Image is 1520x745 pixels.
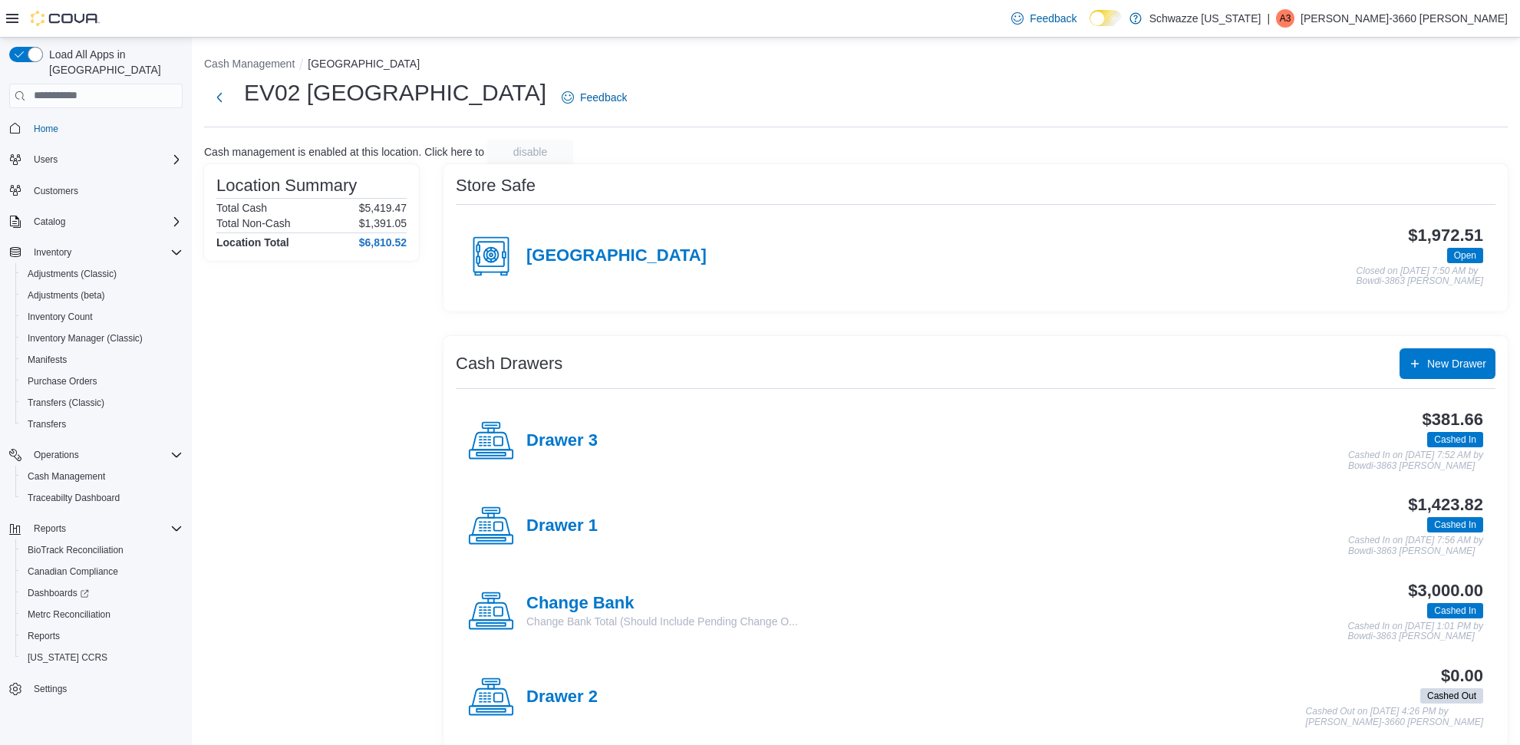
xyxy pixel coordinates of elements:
a: Adjustments (beta) [21,286,111,305]
span: Cashed In [1434,518,1476,532]
h4: Drawer 1 [526,516,598,536]
span: BioTrack Reconciliation [28,544,124,556]
span: Manifests [21,351,183,369]
p: $1,391.05 [359,217,407,229]
button: Operations [28,446,85,464]
span: Open [1454,249,1476,262]
a: Canadian Compliance [21,562,124,581]
span: Load All Apps in [GEOGRAPHIC_DATA] [43,47,183,77]
p: Closed on [DATE] 7:50 AM by Bowdi-3863 [PERSON_NAME] [1357,266,1483,287]
span: Canadian Compliance [21,562,183,581]
a: Manifests [21,351,73,369]
button: Inventory [28,243,77,262]
p: Cashed In on [DATE] 1:01 PM by Bowdi-3863 [PERSON_NAME] [1347,621,1483,642]
span: Canadian Compliance [28,565,118,578]
span: Inventory [28,243,183,262]
span: Manifests [28,354,67,366]
h3: $3,000.00 [1408,582,1483,600]
h3: $0.00 [1441,667,1483,685]
button: Purchase Orders [15,371,189,392]
span: Home [28,119,183,138]
span: Open [1447,248,1483,263]
span: Users [28,150,183,169]
span: BioTrack Reconciliation [21,541,183,559]
h3: Cash Drawers [456,354,562,373]
h3: $381.66 [1423,410,1483,429]
span: Users [34,153,58,166]
span: Transfers [21,415,183,433]
a: Feedback [1005,3,1083,34]
h4: [GEOGRAPHIC_DATA] [526,246,707,266]
span: Inventory [34,246,71,259]
span: Adjustments (Classic) [21,265,183,283]
a: Transfers [21,415,72,433]
span: Adjustments (beta) [21,286,183,305]
span: Cashed In [1427,517,1483,532]
p: Cashed In on [DATE] 7:56 AM by Bowdi-3863 [PERSON_NAME] [1348,536,1483,556]
span: Adjustments (Classic) [28,268,117,280]
button: Customers [3,180,189,202]
span: Cashed In [1427,432,1483,447]
button: Traceabilty Dashboard [15,487,189,509]
h3: $1,423.82 [1408,496,1483,514]
a: Feedback [556,82,633,113]
button: [US_STATE] CCRS [15,647,189,668]
button: Next [204,82,235,113]
span: Metrc Reconciliation [28,608,110,621]
h1: EV02 [GEOGRAPHIC_DATA] [244,77,546,108]
a: Dashboards [15,582,189,604]
h4: Location Total [216,236,289,249]
nav: An example of EuiBreadcrumbs [204,56,1508,74]
span: Catalog [34,216,65,228]
button: disable [487,140,573,164]
a: Cash Management [21,467,111,486]
span: [US_STATE] CCRS [28,651,107,664]
h3: $1,972.51 [1408,226,1483,245]
h4: Drawer 2 [526,687,598,707]
span: Metrc Reconciliation [21,605,183,624]
span: Customers [34,185,78,197]
p: | [1267,9,1270,28]
span: Settings [28,679,183,698]
span: Reports [28,519,183,538]
img: Cova [31,11,100,26]
span: Transfers [28,418,66,430]
span: Transfers (Classic) [21,394,183,412]
span: Traceabilty Dashboard [21,489,183,507]
span: Dark Mode [1090,26,1090,27]
button: Operations [3,444,189,466]
p: [PERSON_NAME]-3660 [PERSON_NAME] [1301,9,1508,28]
span: Traceabilty Dashboard [28,492,120,504]
span: A3 [1280,9,1291,28]
button: Adjustments (beta) [15,285,189,306]
button: Home [3,117,189,140]
span: Operations [28,446,183,464]
a: Dashboards [21,584,95,602]
div: Angelica-3660 Ortiz [1276,9,1294,28]
button: Inventory Manager (Classic) [15,328,189,349]
a: [US_STATE] CCRS [21,648,114,667]
span: Feedback [580,90,627,105]
p: $5,419.47 [359,202,407,214]
a: Inventory Count [21,308,99,326]
button: Adjustments (Classic) [15,263,189,285]
span: Cash Management [28,470,105,483]
h6: Total Cash [216,202,267,214]
button: Cash Management [204,58,295,70]
h6: Total Non-Cash [216,217,291,229]
span: Inventory Count [28,311,93,323]
a: Home [28,120,64,138]
span: Cashed In [1427,603,1483,618]
span: Purchase Orders [28,375,97,387]
a: Settings [28,680,73,698]
p: Cashed Out on [DATE] 4:26 PM by [PERSON_NAME]-3660 [PERSON_NAME] [1306,707,1483,727]
button: Transfers [15,414,189,435]
span: Inventory Manager (Classic) [21,329,183,348]
button: Inventory [3,242,189,263]
button: Transfers (Classic) [15,392,189,414]
span: Feedback [1030,11,1077,26]
a: Reports [21,627,66,645]
span: Cashed Out [1420,688,1483,704]
button: Settings [3,677,189,700]
p: Cashed In on [DATE] 7:52 AM by Bowdi-3863 [PERSON_NAME] [1348,450,1483,471]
